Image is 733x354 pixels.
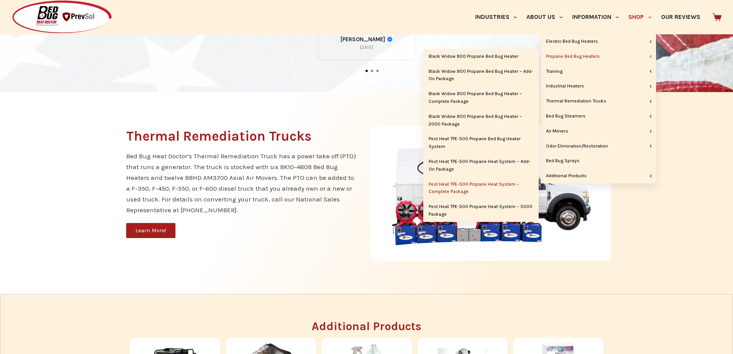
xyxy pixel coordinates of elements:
div: [DATE] [360,44,373,50]
a: Black Widow 800 Propane Bed Bug Heater [423,49,539,64]
a: Pest Heat TPE-500 Propane Bed Bug Heater System [423,132,539,154]
div: Verified Customer [387,37,392,42]
h2: Thermal Remediation Trucks [126,129,359,143]
p: Bed Bug Heat Doctor’s Thermal Remediation Truck has a power take off (PTO) that runs a generator.... [126,151,359,215]
a: Learn More! [126,223,175,238]
a: Additional Products [541,169,656,183]
a: Propane Bed Bug Heaters [541,49,656,64]
a: Black Widow 800 Propane Bed Bug Heater – 2000 Package [423,109,539,132]
a: Bed Bug Steamers [541,109,656,124]
h3: Additional Products [119,320,615,332]
a: Review by David Welch [341,36,392,43]
a: Pest Heat TPE-500 Propane Heat System – Complete Package [423,177,539,200]
a: Pest Heat TPE-500 Propane Heat System – 5000 Package [423,200,539,222]
a: Electric Bed Bug Heaters [541,34,656,49]
a: Odor Elimination/Restoration [541,139,656,154]
a: Pest Heat TPE-500 Propane Heat System – Add-On Package [423,154,539,177]
a: Industrial Heaters [541,79,656,94]
a: Training [541,64,656,79]
a: Thermal Remediation Trucks [541,94,656,109]
span: Learn More! [135,228,166,233]
span: [PERSON_NAME] [341,36,385,43]
a: Black Widow 800 Propane Bed Bug Heater – Complete Package [423,87,539,109]
a: Air Movers [541,124,656,139]
a: Bed Bug Sprays [541,154,656,168]
button: Open LiveChat chat widget [6,3,29,26]
a: Black Widow 800 Propane Bed Bug Heater – Add-On Package [423,64,539,87]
